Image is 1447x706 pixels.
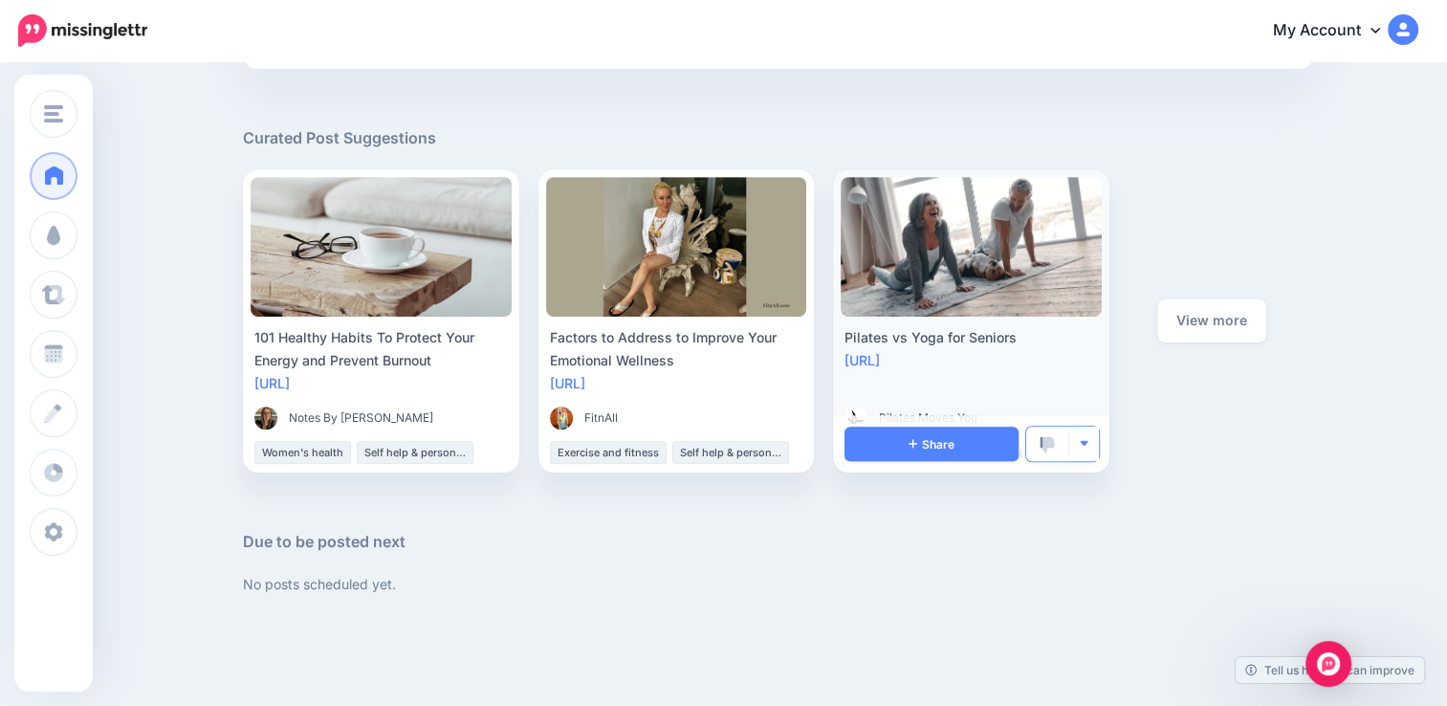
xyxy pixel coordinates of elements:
a: Share [844,427,1019,461]
div: 101 Healthy Habits To Protect Your Energy and Prevent Burnout [254,326,508,372]
li: Exercise and fitness [550,441,667,464]
img: thumbs-down-grey.png [1040,436,1055,453]
span: FitnAll [584,408,618,428]
a: Tell us how we can improve [1236,657,1424,683]
div: Open Intercom Messenger [1305,641,1351,687]
p: No posts scheduled yet. [243,573,1314,595]
img: arrow-down-blue.png [1079,438,1089,449]
img: TRY5K69W35HWV7X41CIZQ98898SKWN3Z_thumb.png [844,407,867,430]
a: My Account [1254,8,1418,55]
li: Women's health [254,441,351,464]
h5: Curated Post Suggestions [243,126,1314,150]
img: menu.png [44,105,63,122]
a: [URL] [844,352,880,368]
div: Pilates vs Yoga for Seniors [844,326,1098,349]
span: Notes By [PERSON_NAME] [289,408,433,428]
span: Share [909,438,954,451]
a: View more [1157,298,1266,342]
h5: Due to be posted next [243,530,1314,554]
li: Self help & personal development [357,441,473,464]
li: Self help & personal development [672,441,789,464]
a: [URL] [254,375,290,391]
img: picture-bsa67351_thumb.png [550,407,573,430]
img: Missinglettr [18,14,147,47]
a: [URL] [550,375,585,391]
img: 126856823_196667695375934_4834084075723541465_n-bsa98454_thumb.jpg [254,407,277,430]
span: Pilates Moves You [879,408,977,428]
div: Factors to Address to Improve Your Emotional Wellness [550,326,803,372]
